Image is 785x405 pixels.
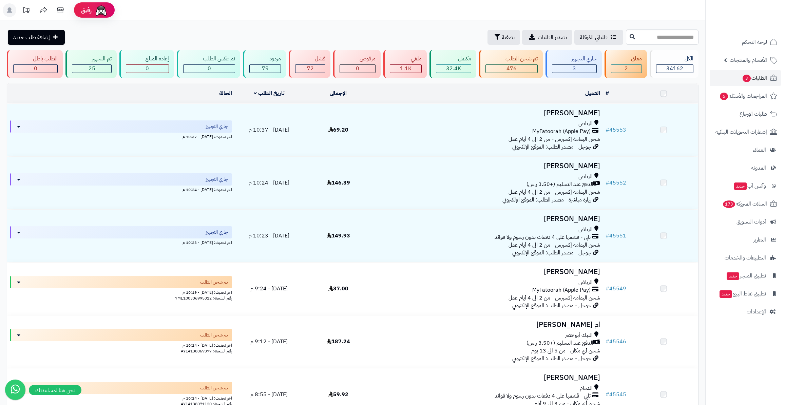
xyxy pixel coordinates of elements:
a: #45553 [606,126,626,134]
span: جاري التجهيز [206,123,228,130]
span: النبك أبو قصر [565,331,593,339]
div: 0 [126,65,169,73]
a: التقارير [710,232,781,248]
span: # [606,285,609,293]
a: العملاء [710,142,781,158]
img: logo-2.png [739,19,779,33]
a: تطبيق المتجرجديد [710,268,781,284]
a: الحالة [219,89,232,97]
a: تطبيق نقاط البيعجديد [710,286,781,302]
span: الرياض [578,173,593,180]
div: 0 [14,65,57,73]
h3: ام [PERSON_NAME] [376,321,600,329]
div: 0 [184,65,235,73]
a: # [606,89,609,97]
span: طلباتي المُوكلة [580,33,608,41]
span: 1.1K [400,64,411,73]
div: 72 [295,65,325,73]
div: اخر تحديث: [DATE] - 10:24 م [10,186,232,193]
span: 476 [506,64,517,73]
span: طلبات الإرجاع [740,109,767,119]
a: تحديثات المنصة [18,3,35,19]
span: تصفية [502,33,515,41]
h3: [PERSON_NAME] [376,109,600,117]
a: مردود 79 [242,50,287,78]
span: التطبيقات والخدمات [725,253,766,263]
a: لوحة التحكم [710,34,781,50]
span: وآتس آب [733,181,766,191]
span: الطلبات [742,73,767,83]
span: 0 [356,64,359,73]
span: [DATE] - 9:24 م [250,285,288,293]
span: 146.39 [327,179,350,187]
span: الرياض [578,226,593,233]
a: المدونة [710,160,781,176]
a: مرفوض 0 [332,50,382,78]
span: زيارة مباشرة - مصدر الطلب: الموقع الإلكتروني [502,196,591,204]
div: جاري التجهيز [552,55,597,63]
span: # [606,232,609,240]
a: المراجعات والأسئلة6 [710,88,781,104]
span: [DATE] - 9:12 م [250,337,288,346]
span: 0 [146,64,149,73]
a: تم التجهيز 25 [64,50,118,78]
a: الطلب باطل 0 [5,50,64,78]
span: جوجل - مصدر الطلب: الموقع الإلكتروني [512,249,591,257]
div: 79 [250,65,280,73]
span: 0 [208,64,211,73]
a: الطلبات3 [710,70,781,86]
a: #45549 [606,285,626,293]
span: 173 [723,200,735,208]
span: شحن اليمامة إكسبرس - من 2 الى 4 أيام عمل [509,135,600,143]
span: 149.93 [327,232,350,240]
span: [DATE] - 10:37 م [249,126,289,134]
span: العملاء [753,145,766,155]
h3: [PERSON_NAME] [376,215,600,223]
span: # [606,179,609,187]
span: شحن اليمامة إكسبرس - من 2 الى 4 أيام عمل [509,294,600,302]
span: # [606,126,609,134]
button: تصفية [487,30,520,45]
a: الإجمالي [330,89,347,97]
div: 3 [552,65,596,73]
span: شحن اليمامة إكسبرس - من 2 الى 4 أيام عمل [509,241,600,249]
span: المدونة [751,163,766,173]
h3: [PERSON_NAME] [376,374,600,382]
h3: [PERSON_NAME] [376,162,600,170]
span: شحن أي مكان - من 5 الى 13 يوم [531,347,600,355]
span: # [606,390,609,399]
span: 6 [720,93,728,100]
span: تصدير الطلبات [538,33,567,41]
span: جديد [734,182,747,190]
span: التقارير [753,235,766,245]
span: جديد [727,272,739,280]
span: الدفع عند التسليم (+3.50 ر.س) [526,180,593,188]
a: تاريخ الطلب [254,89,285,97]
span: جوجل - مصدر الطلب: الموقع الإلكتروني [512,302,591,310]
div: مردود [249,55,281,63]
img: ai-face.png [94,3,108,17]
span: 25 [89,64,95,73]
span: تطبيق نقاط البيع [719,289,766,298]
span: 3 [573,64,576,73]
div: اخر تحديث: [DATE] - 10:37 م [10,133,232,140]
a: #45545 [606,390,626,399]
div: اخر تحديث: [DATE] - 10:19 م [10,288,232,295]
span: 32.4K [446,64,461,73]
div: فشل [295,55,325,63]
a: الإعدادات [710,304,781,320]
a: #45552 [606,179,626,187]
a: جاري التجهيز 3 [544,50,603,78]
span: 72 [307,64,314,73]
div: تم عكس الطلب [183,55,235,63]
span: الدمام [580,384,593,392]
span: [DATE] - 10:23 م [249,232,289,240]
div: الطلب باطل [13,55,58,63]
div: 476 [486,65,537,73]
div: ملغي [390,55,422,63]
a: أدوات التسويق [710,214,781,230]
span: الدفع عند التسليم (+3.50 ر.س) [526,339,593,347]
a: إشعارات التحويلات البنكية [710,124,781,140]
div: 2 [611,65,641,73]
span: 34162 [666,64,683,73]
